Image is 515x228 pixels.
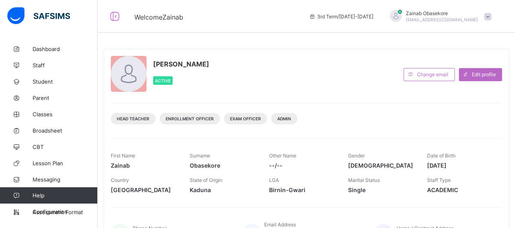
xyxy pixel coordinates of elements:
[155,78,171,83] span: Active
[7,7,70,24] img: safsims
[190,186,256,193] span: Kaduna
[33,144,98,150] span: CBT
[427,177,451,183] span: Staff Type
[166,116,214,121] span: Enrollment Officer
[33,46,98,52] span: Dashboard
[33,208,97,215] span: Configuration
[153,60,209,68] span: [PERSON_NAME]
[111,153,135,159] span: First Name
[269,162,335,169] span: --/--
[33,127,98,134] span: Broadsheet
[269,177,278,183] span: LGA
[269,153,296,159] span: Other Name
[417,71,448,77] span: Change email
[348,177,380,183] span: Marital Status
[111,177,129,183] span: Country
[381,10,495,23] div: ZainabObasekore
[111,186,178,193] span: [GEOGRAPHIC_DATA]
[406,10,478,16] span: Zainab Obasekore
[427,153,456,159] span: Date of Birth
[348,162,415,169] span: [DEMOGRAPHIC_DATA]
[190,153,210,159] span: Surname
[33,62,98,69] span: Staff
[33,192,97,199] span: Help
[33,95,98,101] span: Parent
[309,13,373,20] span: session/term information
[348,186,415,193] span: Single
[230,116,261,121] span: Exam Officer
[348,153,365,159] span: Gender
[190,162,256,169] span: Obasekore
[33,160,98,166] span: Lesson Plan
[427,186,494,193] span: ACADEMIC
[134,13,183,21] span: Welcome Zainab
[264,221,296,228] span: Email Address
[33,78,98,85] span: Student
[33,111,98,117] span: Classes
[33,176,98,183] span: Messaging
[406,17,478,22] span: [EMAIL_ADDRESS][DOMAIN_NAME]
[277,116,291,121] span: Admin
[472,71,496,77] span: Edit profile
[269,186,335,193] span: Birnin-Gwari
[111,162,178,169] span: Zainab
[117,116,149,121] span: Head Teacher
[190,177,222,183] span: State of Origin
[427,162,494,169] span: [DATE]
